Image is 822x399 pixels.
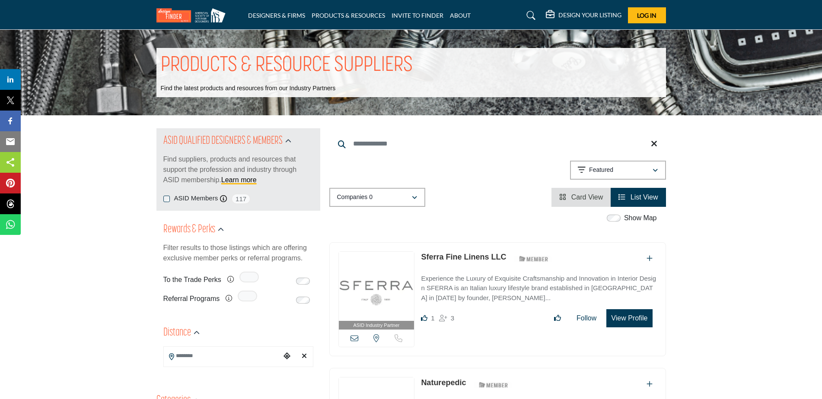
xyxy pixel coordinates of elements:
[421,253,506,261] a: Sferra Fine Linens LLC
[546,10,621,21] div: DESIGN YOUR LISTING
[298,347,311,366] div: Clear search location
[280,347,293,366] div: Choose your current location
[559,193,603,201] a: View Card
[221,176,257,184] a: Learn more
[339,252,414,321] img: Sferra Fine Linens LLC
[161,52,413,79] h1: PRODUCTS & RESOURCE SUPPLIERS
[606,309,652,327] button: View Profile
[624,213,657,223] label: Show Map
[421,377,466,389] p: Naturepedic
[421,274,656,303] p: Experience the Luxury of Exquisite Craftsmanship and Innovation in Interior Design SFERRA is an I...
[156,8,230,22] img: Site Logo
[248,12,305,19] a: DESIGNERS & FIRMS
[163,325,191,341] h2: Distance
[570,161,666,180] button: Featured
[163,133,283,149] h2: ASID QUALIFIED DESIGNERS & MEMBERS
[163,222,215,237] h2: Rewards & Perks
[551,188,611,207] li: Card View
[628,7,666,23] button: Log In
[421,251,506,263] p: Sferra Fine Linens LLC
[392,12,443,19] a: INVITE TO FINDER
[421,378,466,387] a: Naturepedic
[611,188,666,207] li: List View
[431,314,434,322] span: 1
[571,193,603,201] span: Card View
[518,9,541,22] a: Search
[451,314,454,322] span: 3
[161,84,336,93] p: Find the latest products and resources from our Industry Partners
[163,196,170,202] input: ASID Members checkbox
[548,310,567,327] button: Like listing
[174,193,218,203] label: ASID Members
[312,12,385,19] a: PRODUCTS & RESOURCES
[450,12,471,19] a: ABOUT
[647,255,653,262] a: Add To List
[421,315,427,321] i: Like
[637,12,656,19] span: Log In
[439,313,454,323] div: Followers
[474,379,513,390] img: ASID Members Badge Icon
[296,297,310,304] input: Switch to Referral Programs
[618,193,658,201] a: View List
[231,193,251,204] span: 117
[296,278,310,285] input: Switch to To the Trade Perks
[163,291,220,306] label: Referral Programs
[339,252,414,330] a: ASID Industry Partner
[163,272,221,287] label: To the Trade Perks
[571,310,602,327] button: Follow
[163,243,313,263] p: Filter results to those listings which are offering exclusive member perks or referral programs.
[421,269,656,303] a: Experience the Luxury of Exquisite Craftsmanship and Innovation in Interior Design SFERRA is an I...
[647,380,653,388] a: Add To List
[558,11,621,19] h5: DESIGN YOUR LISTING
[329,133,666,154] input: Search Keyword
[353,322,399,329] span: ASID Industry Partner
[329,188,425,207] button: Companies 0
[589,166,613,174] p: Featured
[514,253,553,264] img: ASID Members Badge Icon
[631,193,658,201] span: List View
[337,193,373,202] p: Companies 0
[163,154,313,185] p: Find suppliers, products and resources that support the profession and industry through ASID memb...
[164,347,280,364] input: Search Location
